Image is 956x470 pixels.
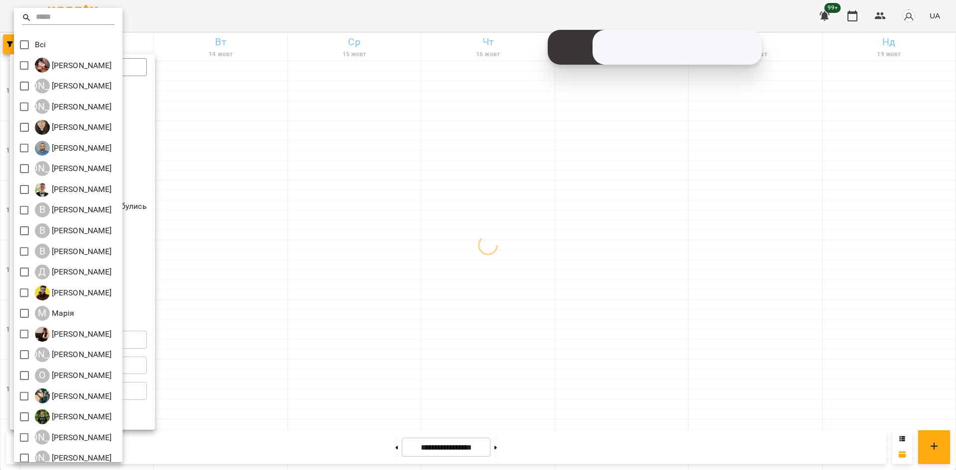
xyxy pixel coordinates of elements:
div: Аліна Москаленко [35,99,112,114]
a: В [PERSON_NAME] [35,244,112,259]
div: Денис Пущало [35,285,112,300]
a: [PERSON_NAME] [PERSON_NAME] [35,451,112,466]
div: Анастасія Герус [35,120,112,135]
div: Ніна Марчук [35,347,112,362]
a: В [PERSON_NAME] [35,202,112,217]
p: [PERSON_NAME] [50,411,112,423]
a: А [PERSON_NAME] [35,141,112,156]
a: Р [PERSON_NAME] [35,409,112,424]
a: [PERSON_NAME] [PERSON_NAME] [35,347,112,362]
div: Артем Кот [35,161,112,176]
img: І [35,58,50,73]
div: Д [35,265,50,280]
p: [PERSON_NAME] [50,80,112,92]
div: О [35,368,50,383]
div: Володимир Ярошинський [35,223,112,238]
p: [PERSON_NAME] [50,225,112,237]
div: В [35,202,50,217]
div: [PERSON_NAME] [35,430,50,445]
p: Марія [50,307,75,319]
div: Ілля Петруша [35,58,112,73]
div: Денис Замрій [35,265,112,280]
a: В [PERSON_NAME] [35,182,112,197]
div: Оксана Кочанова [35,368,112,383]
p: [PERSON_NAME] [50,204,112,216]
p: [PERSON_NAME] [50,328,112,340]
p: [PERSON_NAME] [50,121,112,133]
div: [PERSON_NAME] [35,99,50,114]
p: [PERSON_NAME] [50,452,112,464]
p: [PERSON_NAME] [50,390,112,402]
div: [PERSON_NAME] [35,347,50,362]
a: І [PERSON_NAME] [35,58,112,73]
p: [PERSON_NAME] [50,184,112,195]
a: М Марія [35,306,75,321]
p: [PERSON_NAME] [50,349,112,361]
div: Ольга Мизюк [35,388,112,403]
div: Віталій Кадуха [35,244,112,259]
p: [PERSON_NAME] [50,266,112,278]
p: [PERSON_NAME] [50,432,112,444]
a: Д [PERSON_NAME] [35,265,112,280]
a: Д [PERSON_NAME] [35,285,112,300]
p: [PERSON_NAME] [50,287,112,299]
a: В [PERSON_NAME] [35,223,112,238]
img: В [35,182,50,197]
div: Альберт Волков [35,79,112,94]
a: О [PERSON_NAME] [35,368,112,383]
a: Н [PERSON_NAME] [35,327,112,342]
a: [PERSON_NAME] [PERSON_NAME] [35,99,112,114]
a: О [PERSON_NAME] [35,388,112,403]
p: Всі [35,39,46,51]
div: Ярослав Пташинський [35,451,112,466]
p: [PERSON_NAME] [50,101,112,113]
a: [PERSON_NAME] [PERSON_NAME] [35,79,112,94]
img: О [35,388,50,403]
a: А [PERSON_NAME] [35,120,112,135]
a: [PERSON_NAME] [PERSON_NAME] [35,161,112,176]
div: Юрій Шпак [35,430,112,445]
img: Н [35,327,50,342]
img: Д [35,285,50,300]
p: [PERSON_NAME] [50,142,112,154]
img: А [35,141,50,156]
div: Антон Костюк [35,141,112,156]
p: [PERSON_NAME] [50,60,112,72]
p: [PERSON_NAME] [50,370,112,381]
div: [PERSON_NAME] [35,161,50,176]
div: Владислав Границький [35,202,112,217]
div: [PERSON_NAME] [35,79,50,94]
div: Вадим Моргун [35,182,112,197]
a: [PERSON_NAME] [PERSON_NAME] [35,430,112,445]
div: В [35,244,50,259]
p: [PERSON_NAME] [50,246,112,258]
div: Роман Ованенко [35,409,112,424]
p: [PERSON_NAME] [50,163,112,175]
img: А [35,120,50,135]
div: М [35,306,50,321]
div: [PERSON_NAME] [35,451,50,466]
div: В [35,223,50,238]
img: Р [35,409,50,424]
